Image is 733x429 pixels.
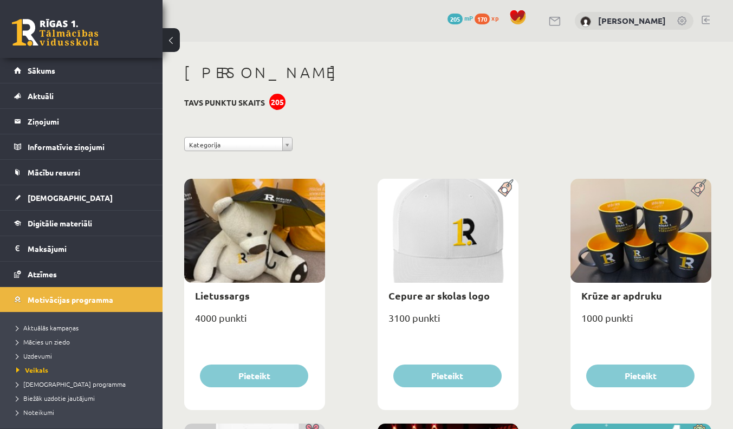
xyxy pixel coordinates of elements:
button: Pieteikt [200,365,308,387]
a: Sākums [14,58,149,83]
a: Veikals [16,365,152,375]
span: Digitālie materiāli [28,218,92,228]
a: Digitālie materiāli [14,211,149,236]
div: 4000 punkti [184,309,325,336]
img: Linda Vutkeviča [580,16,591,27]
a: [DEMOGRAPHIC_DATA] programma [16,379,152,389]
span: Mācību resursi [28,167,80,177]
span: Veikals [16,366,48,374]
a: Aktuāli [14,83,149,108]
a: Motivācijas programma [14,287,149,312]
h3: Tavs punktu skaits [184,98,265,107]
span: Atzīmes [28,269,57,279]
a: Noteikumi [16,407,152,417]
img: Populāra prece [494,179,518,197]
img: Populāra prece [687,179,711,197]
a: Krūze ar apdruku [581,289,662,302]
a: Mācies un ziedo [16,337,152,347]
a: 170 xp [475,14,504,22]
a: Cepure ar skolas logo [388,289,490,302]
span: 170 [475,14,490,24]
a: Biežāk uzdotie jautājumi [16,393,152,403]
a: Rīgas 1. Tālmācības vidusskola [12,19,99,46]
span: 205 [447,14,463,24]
a: Uzdevumi [16,351,152,361]
a: Informatīvie ziņojumi [14,134,149,159]
span: [DEMOGRAPHIC_DATA] programma [16,380,126,388]
button: Pieteikt [393,365,502,387]
div: 3100 punkti [378,309,518,336]
a: Atzīmes [14,262,149,287]
span: mP [464,14,473,22]
a: Ziņojumi [14,109,149,134]
legend: Informatīvie ziņojumi [28,134,149,159]
a: Maksājumi [14,236,149,261]
div: 1000 punkti [570,309,711,336]
span: Biežāk uzdotie jautājumi [16,394,95,402]
legend: Ziņojumi [28,109,149,134]
span: [DEMOGRAPHIC_DATA] [28,193,113,203]
span: Uzdevumi [16,352,52,360]
a: [DEMOGRAPHIC_DATA] [14,185,149,210]
a: 205 mP [447,14,473,22]
div: 205 [269,94,286,110]
a: Mācību resursi [14,160,149,185]
span: Sākums [28,66,55,75]
a: Kategorija [184,137,293,151]
span: Aktuāli [28,91,54,101]
h1: [PERSON_NAME] [184,63,711,82]
legend: Maksājumi [28,236,149,261]
a: [PERSON_NAME] [598,15,666,26]
button: Pieteikt [586,365,695,387]
span: Mācies un ziedo [16,337,70,346]
a: Aktuālās kampaņas [16,323,152,333]
span: Aktuālās kampaņas [16,323,79,332]
span: xp [491,14,498,22]
span: Noteikumi [16,408,54,417]
span: Motivācijas programma [28,295,113,304]
span: Kategorija [189,138,278,152]
a: Lietussargs [195,289,250,302]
